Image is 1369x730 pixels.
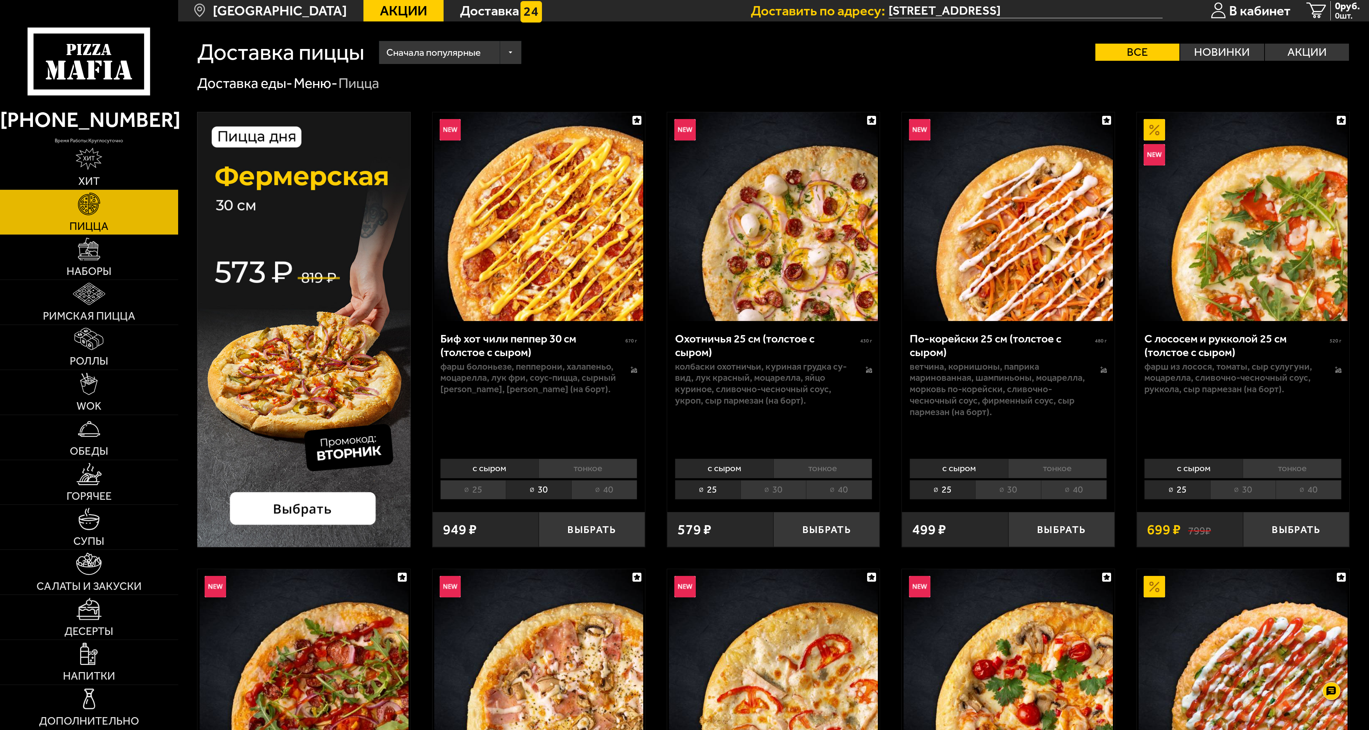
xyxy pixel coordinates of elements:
div: По-корейски 25 см (толстое с сыром) [910,332,1093,359]
span: Супы [73,536,104,547]
li: с сыром [910,459,1008,478]
div: Охотничья 25 см (толстое с сыром) [675,332,859,359]
span: Обеды [70,446,108,457]
span: 430 г [860,338,872,344]
li: 30 [740,480,806,500]
img: С лососем и рукколой 25 см (толстое с сыром) [1139,112,1348,321]
span: Салаты и закуски [36,581,142,592]
label: Акции [1265,44,1349,61]
span: 520 г [1330,338,1341,344]
button: Выбрать [539,512,645,547]
li: 25 [1144,480,1210,500]
li: тонкое [1243,459,1341,478]
label: Новинки [1180,44,1264,61]
span: Хит [78,176,100,187]
span: Акции [380,4,427,18]
img: Охотничья 25 см (толстое с сыром) [669,112,878,321]
h1: Доставка пиццы [197,41,365,64]
p: колбаски охотничьи, куриная грудка су-вид, лук красный, моцарелла, яйцо куриное, сливочно-чесночн... [675,361,851,407]
img: Акционный [1144,119,1165,140]
span: Горячее [67,491,112,502]
p: фарш из лосося, томаты, сыр сулугуни, моцарелла, сливочно-чесночный соус, руккола, сыр пармезан (... [1144,361,1321,395]
img: Акционный [1144,576,1165,597]
li: с сыром [675,459,773,478]
img: Новинка [440,119,461,140]
span: 949 ₽ [443,522,477,537]
li: тонкое [538,459,637,478]
img: Новинка [1144,144,1165,166]
img: Новинка [909,576,930,597]
li: с сыром [1144,459,1243,478]
li: 30 [1210,480,1276,500]
span: Россия, Санкт-Петербург, проспект Металлистов, 21к3 [889,3,1162,18]
span: Римская пицца [43,311,135,322]
span: 0 руб. [1335,1,1360,11]
p: ветчина, корнишоны, паприка маринованная, шампиньоны, моцарелла, морковь по-корейски, сливочно-че... [910,361,1086,418]
span: 499 ₽ [912,522,946,537]
span: Наборы [67,266,112,277]
span: 0 шт. [1335,12,1360,20]
div: Биф хот чили пеппер 30 см (толстое с сыром) [440,332,624,359]
a: НовинкаПо-корейски 25 см (толстое с сыром) [902,112,1115,321]
span: Напитки [63,671,115,682]
p: фарш болоньезе, пепперони, халапеньо, моцарелла, лук фри, соус-пицца, сырный [PERSON_NAME], [PERS... [440,361,617,395]
span: Пицца [69,221,108,232]
span: Дополнительно [39,716,139,727]
span: Роллы [70,356,108,367]
span: [GEOGRAPHIC_DATA] [213,4,347,18]
img: Новинка [205,576,226,597]
li: 30 [506,480,571,500]
li: 25 [440,480,506,500]
img: Новинка [440,576,461,597]
label: Все [1095,44,1179,61]
img: Новинка [674,119,696,140]
img: Новинка [909,119,930,140]
s: 799 ₽ [1188,522,1211,537]
span: 480 г [1095,338,1107,344]
li: тонкое [773,459,872,478]
span: Доставить по адресу: [751,4,889,18]
button: Выбрать [1243,512,1349,547]
li: 40 [571,480,637,500]
li: 40 [806,480,872,500]
button: Выбрать [1008,512,1115,547]
img: По-корейски 25 см (толстое с сыром) [904,112,1113,321]
li: 40 [1276,480,1341,500]
a: НовинкаБиф хот чили пеппер 30 см (толстое с сыром) [432,112,645,321]
li: 25 [910,480,975,500]
button: Выбрать [773,512,880,547]
span: Десерты [64,626,113,637]
img: Биф хот чили пеппер 30 см (толстое с сыром) [434,112,643,321]
span: 670 г [625,338,637,344]
span: WOK [77,401,101,412]
li: 40 [1041,480,1107,500]
li: тонкое [1008,459,1107,478]
span: Доставка [460,4,519,18]
img: Новинка [674,576,696,597]
input: Ваш адрес доставки [889,3,1162,18]
li: 25 [675,480,740,500]
div: С лососем и рукколой 25 см (толстое с сыром) [1144,332,1328,359]
li: с сыром [440,459,539,478]
span: 699 ₽ [1147,522,1181,537]
span: Сначала популярные [386,39,481,66]
div: Пицца [338,74,379,93]
a: АкционныйНовинкаС лососем и рукколой 25 см (толстое с сыром) [1137,112,1350,321]
span: 579 ₽ [678,522,712,537]
a: Меню- [294,75,337,92]
img: 15daf4d41897b9f0e9f617042186c801.svg [520,1,542,23]
a: НовинкаОхотничья 25 см (толстое с сыром) [667,112,880,321]
li: 30 [975,480,1041,500]
span: В кабинет [1229,4,1291,18]
a: Доставка еды- [197,75,292,92]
